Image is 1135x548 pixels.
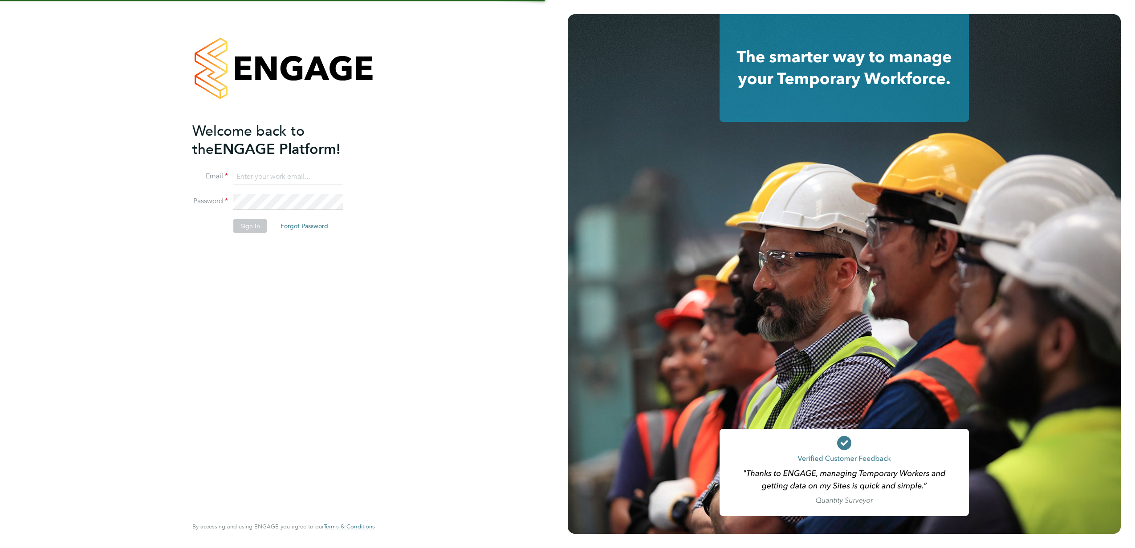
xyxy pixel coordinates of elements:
a: Terms & Conditions [324,523,375,530]
span: Welcome back to the [192,122,305,158]
h2: ENGAGE Platform! [192,122,366,158]
label: Password [192,197,228,206]
label: Email [192,172,228,181]
input: Enter your work email... [233,169,343,185]
span: Terms & Conditions [324,523,375,530]
span: By accessing and using ENGAGE you agree to our [192,523,375,530]
button: Forgot Password [273,219,335,233]
button: Sign In [233,219,267,233]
